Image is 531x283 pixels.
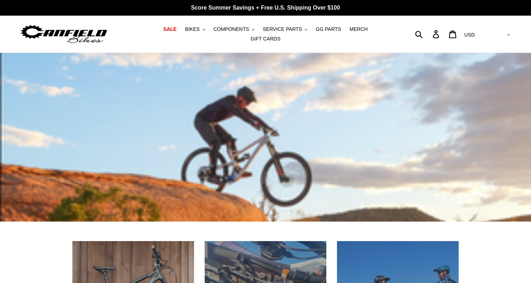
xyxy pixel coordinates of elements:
[259,25,311,34] button: SERVICE PARTS
[263,26,302,32] span: SERVICE PARTS
[316,26,341,32] span: GG PARTS
[185,26,200,32] span: BIKES
[160,25,180,34] a: SALE
[182,25,209,34] button: BIKES
[247,34,284,44] a: GIFT CARDS
[346,25,371,34] a: MERCH
[349,26,367,32] span: MERCH
[210,25,258,34] button: COMPONENTS
[214,26,249,32] span: COMPONENTS
[312,25,344,34] a: GG PARTS
[250,36,281,42] span: GIFT CARDS
[163,26,176,32] span: SALE
[419,26,437,42] input: Search
[20,23,108,45] img: Canfield Bikes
